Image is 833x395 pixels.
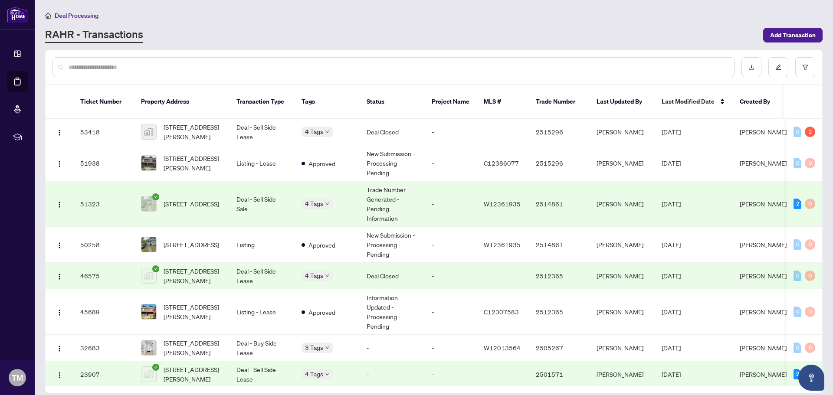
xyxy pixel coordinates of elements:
[308,240,335,250] span: Approved
[484,344,521,352] span: W12013564
[805,307,815,317] div: 0
[477,85,529,119] th: MLS #
[662,97,715,106] span: Last Modified Date
[662,159,681,167] span: [DATE]
[305,343,323,353] span: 3 Tags
[529,85,590,119] th: Trade Number
[662,241,681,248] span: [DATE]
[56,345,63,352] img: Logo
[360,227,425,263] td: New Submission - Processing Pending
[164,302,223,321] span: [STREET_ADDRESS][PERSON_NAME]
[164,199,219,209] span: [STREET_ADDRESS]
[325,274,329,278] span: down
[590,335,655,361] td: [PERSON_NAME]
[529,181,590,227] td: 2514861
[794,158,801,168] div: 0
[802,64,808,70] span: filter
[73,289,134,335] td: 45689
[805,127,815,137] div: 2
[794,307,801,317] div: 0
[798,365,824,391] button: Open asap
[141,268,156,283] img: thumbnail-img
[45,13,51,19] span: home
[662,308,681,316] span: [DATE]
[740,128,787,136] span: [PERSON_NAME]
[794,239,801,250] div: 0
[56,160,63,167] img: Logo
[45,27,143,43] a: RAHR - Transactions
[484,241,521,248] span: W12361935
[141,367,156,382] img: thumbnail-img
[141,304,156,319] img: thumbnail-img
[52,125,66,139] button: Logo
[152,364,159,371] span: check-circle
[425,361,477,388] td: -
[529,227,590,263] td: 2514861
[529,335,590,361] td: 2505267
[360,145,425,181] td: New Submission - Processing Pending
[55,12,98,20] span: Deal Processing
[325,346,329,350] span: down
[164,365,223,384] span: [STREET_ADDRESS][PERSON_NAME]
[763,28,823,42] button: Add Transaction
[425,227,477,263] td: -
[305,199,323,209] span: 4 Tags
[164,240,219,249] span: [STREET_ADDRESS]
[425,85,477,119] th: Project Name
[141,124,156,139] img: thumbnail-img
[360,85,425,119] th: Status
[141,237,156,252] img: thumbnail-img
[794,343,801,353] div: 0
[805,343,815,353] div: 0
[7,7,28,23] img: logo
[308,159,335,168] span: Approved
[484,308,519,316] span: C12307583
[775,64,781,70] span: edit
[305,127,323,137] span: 4 Tags
[230,335,295,361] td: Deal - Buy Side Lease
[308,307,335,317] span: Approved
[164,153,223,173] span: [STREET_ADDRESS][PERSON_NAME]
[529,145,590,181] td: 2515296
[12,372,23,384] span: TM
[134,85,230,119] th: Property Address
[794,127,801,137] div: 0
[805,239,815,250] div: 0
[52,156,66,170] button: Logo
[740,308,787,316] span: [PERSON_NAME]
[794,271,801,281] div: 0
[230,263,295,289] td: Deal - Sell Side Lease
[164,338,223,357] span: [STREET_ADDRESS][PERSON_NAME]
[52,305,66,319] button: Logo
[590,145,655,181] td: [PERSON_NAME]
[73,145,134,181] td: 51938
[73,361,134,388] td: 23907
[73,119,134,145] td: 53418
[733,85,785,119] th: Created By
[590,227,655,263] td: [PERSON_NAME]
[325,202,329,206] span: down
[360,181,425,227] td: Trade Number Generated - Pending Information
[230,119,295,145] td: Deal - Sell Side Lease
[740,272,787,280] span: [PERSON_NAME]
[425,181,477,227] td: -
[360,289,425,335] td: Information Updated - Processing Pending
[590,85,655,119] th: Last Updated By
[52,197,66,211] button: Logo
[325,130,329,134] span: down
[73,85,134,119] th: Ticket Number
[805,271,815,281] div: 0
[73,181,134,227] td: 51323
[590,181,655,227] td: [PERSON_NAME]
[56,309,63,316] img: Logo
[425,119,477,145] td: -
[805,158,815,168] div: 0
[662,344,681,352] span: [DATE]
[425,335,477,361] td: -
[230,289,295,335] td: Listing - Lease
[740,200,787,208] span: [PERSON_NAME]
[740,241,787,248] span: [PERSON_NAME]
[529,289,590,335] td: 2512365
[425,289,477,335] td: -
[56,201,63,208] img: Logo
